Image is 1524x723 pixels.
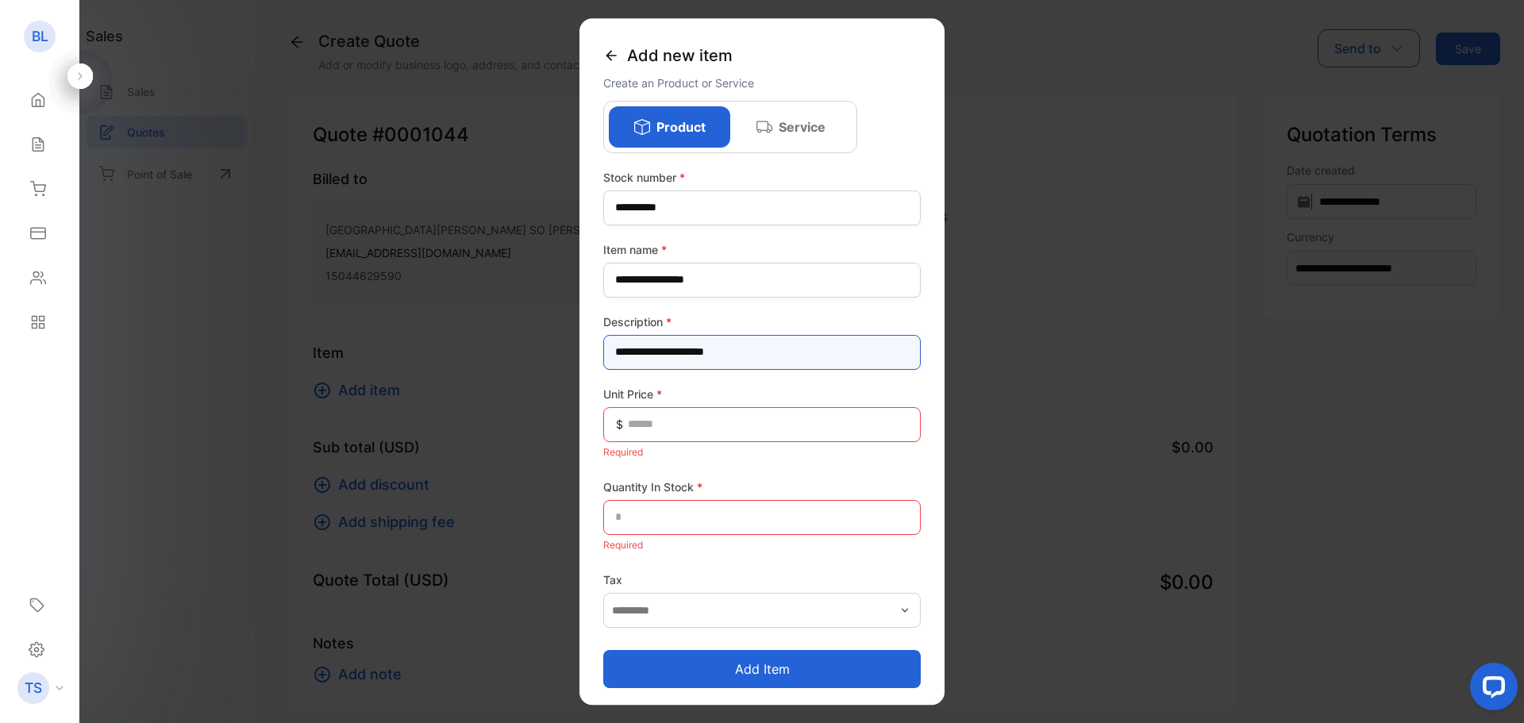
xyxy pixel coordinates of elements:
label: Quantity In Stock [603,479,921,495]
span: $ [616,417,623,433]
p: Required [603,535,921,556]
p: Service [779,117,825,137]
iframe: LiveChat chat widget [1457,656,1524,723]
p: BL [32,26,48,47]
p: Product [656,117,706,137]
button: Add item [603,650,921,688]
label: Unit Price [603,386,921,402]
label: Tax [603,571,921,588]
label: Stock number [603,169,921,186]
p: Required [603,442,921,463]
label: Item name [603,241,921,258]
p: TS [25,678,42,698]
span: Create an Product or Service [603,76,754,90]
span: Add new item [627,44,733,67]
label: Description [603,313,921,330]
